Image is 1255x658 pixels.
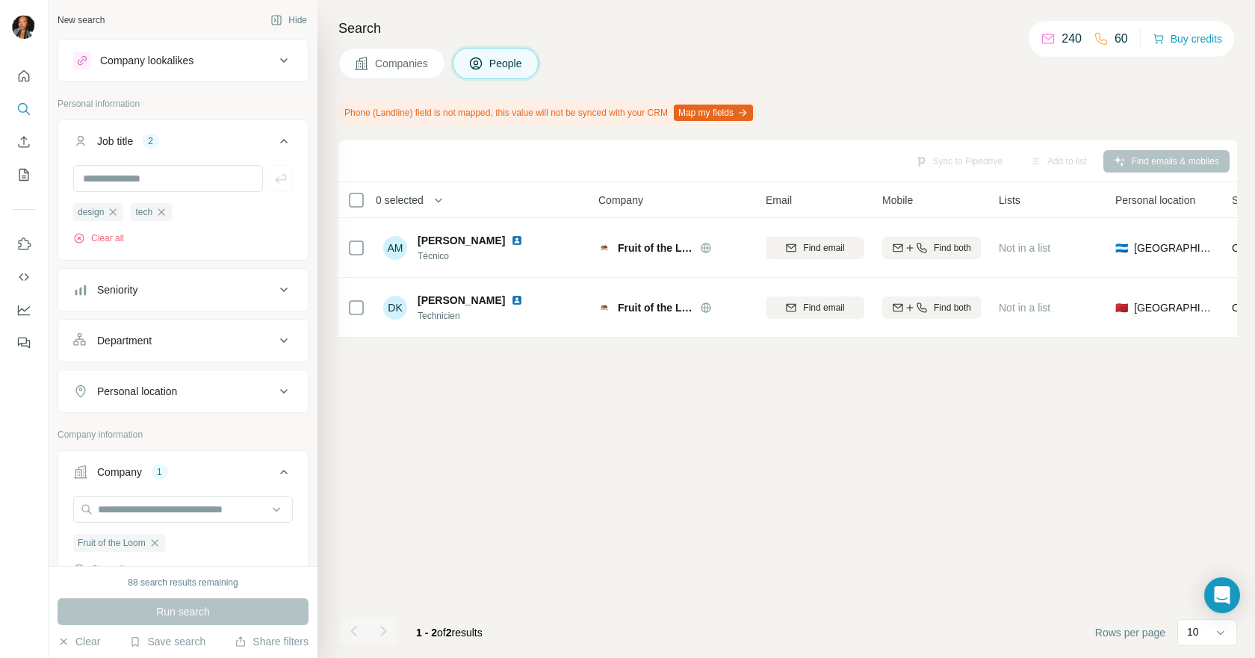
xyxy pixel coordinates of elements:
[97,134,133,149] div: Job title
[598,242,610,254] img: Logo of Fruit of the Loom
[511,235,523,246] img: LinkedIn logo
[766,193,792,208] span: Email
[73,232,124,245] button: Clear all
[97,282,137,297] div: Seniority
[1062,30,1082,48] p: 240
[1115,300,1128,315] span: 🇲🇦
[58,634,100,649] button: Clear
[375,56,430,71] span: Companies
[58,272,308,308] button: Seniority
[934,301,971,314] span: Find both
[142,134,159,148] div: 2
[58,454,308,496] button: Company1
[882,297,981,319] button: Find both
[73,562,124,576] button: Clear all
[97,384,177,399] div: Personal location
[1134,300,1214,315] span: [GEOGRAPHIC_DATA]
[598,302,610,314] img: Logo of Fruit of the Loom
[1115,30,1128,48] p: 60
[1134,240,1214,255] span: [GEOGRAPHIC_DATA]
[1204,577,1240,613] div: Open Intercom Messenger
[383,296,407,320] div: DK
[882,193,913,208] span: Mobile
[12,264,36,291] button: Use Surfe API
[12,96,36,122] button: Search
[1115,240,1128,255] span: 🇭🇳
[934,241,971,255] span: Find both
[12,128,36,155] button: Enrich CSV
[58,97,309,111] p: Personal information
[12,63,36,90] button: Quick start
[58,323,308,359] button: Department
[418,293,505,308] span: [PERSON_NAME]
[999,302,1050,314] span: Not in a list
[418,309,541,323] span: Technicien
[598,193,643,208] span: Company
[58,43,308,78] button: Company lookalikes
[803,301,844,314] span: Find email
[135,205,152,219] span: tech
[97,465,142,479] div: Company
[12,329,36,356] button: Feedback
[1115,193,1195,208] span: Personal location
[78,536,146,550] span: Fruit of the Loom
[78,205,104,219] span: design
[803,241,844,255] span: Find email
[882,237,981,259] button: Find both
[618,240,692,255] span: Fruit of the Loom
[58,373,308,409] button: Personal location
[376,193,424,208] span: 0 selected
[766,237,864,259] button: Find email
[151,465,168,479] div: 1
[618,300,692,315] span: Fruit of the Loom
[674,105,753,121] button: Map my fields
[437,627,446,639] span: of
[999,193,1020,208] span: Lists
[12,231,36,258] button: Use Surfe on LinkedIn
[58,123,308,165] button: Job title2
[338,100,756,125] div: Phone (Landline) field is not mapped, this value will not be synced with your CRM
[58,13,105,27] div: New search
[489,56,524,71] span: People
[100,53,193,68] div: Company lookalikes
[97,333,152,348] div: Department
[418,249,541,263] span: Técnico
[1187,624,1199,639] p: 10
[338,18,1237,39] h4: Search
[766,297,864,319] button: Find email
[416,627,483,639] span: results
[58,428,309,441] p: Company information
[12,15,36,39] img: Avatar
[12,297,36,323] button: Dashboard
[235,634,309,649] button: Share filters
[416,627,437,639] span: 1 - 2
[260,9,317,31] button: Hide
[1153,28,1222,49] button: Buy credits
[418,233,505,248] span: [PERSON_NAME]
[999,242,1050,254] span: Not in a list
[383,236,407,260] div: AM
[12,161,36,188] button: My lists
[129,634,205,649] button: Save search
[128,576,238,589] div: 88 search results remaining
[446,627,452,639] span: 2
[511,294,523,306] img: LinkedIn logo
[1095,625,1165,640] span: Rows per page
